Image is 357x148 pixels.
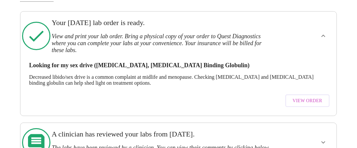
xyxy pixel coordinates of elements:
h3: Your [DATE] lab order is ready. [52,18,274,27]
span: View Order [293,97,322,105]
h3: Looking for my sex drive ([MEDICAL_DATA], [MEDICAL_DATA] Binding Globulin) [29,62,328,69]
h3: View and print your lab order. Bring a physical copy of your order to Quest Diagnostics where you... [52,33,274,54]
button: show more [315,28,331,44]
button: View Order [285,95,330,107]
a: View Order [284,91,331,111]
p: Decreased libido/sex drive is a common complaint at midlife and menopause. Checking [MEDICAL_DATA... [29,74,328,86]
h3: A clinician has reviewed your labs from [DATE]. [52,130,274,138]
